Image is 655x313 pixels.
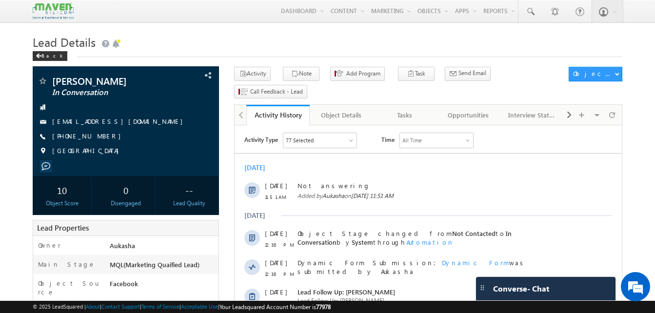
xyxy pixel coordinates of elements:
[63,235,252,253] span: Not Contacted
[99,199,153,208] div: Disengaged
[250,87,303,96] span: Call Feedback - Lead
[162,181,216,199] div: --
[168,11,187,20] div: All Time
[218,235,231,244] span: New
[30,199,52,208] span: [DATE]
[52,88,167,98] span: In Conversation
[224,181,264,190] span: Owner:
[63,104,277,121] span: In Conversation
[30,115,60,124] span: 12:38 PM
[381,109,428,121] div: Tasks
[398,67,435,81] button: Task
[30,247,60,255] span: 12:10 PM
[63,265,339,291] span: Limited Seats Available for Executive MTech in VLSI Design - Act Now!
[35,181,89,199] div: 10
[508,109,555,121] div: Interview Status
[63,265,246,273] span: Sent email with subject
[181,303,218,310] a: Acceptable Use
[63,133,346,151] span: Dynamic Form Submission: was submitted by Aukasha
[107,260,218,274] div: MQL(Marketing Quaified Lead)
[458,69,486,78] span: Send Email
[207,300,275,308] span: Dynamic Form
[33,302,331,312] span: © 2025 LeadSquared | | | | |
[49,8,122,22] div: Sales Activity,Program,Email Bounced,Email Link Clicked,Email Marked Spam & 72 more..
[63,199,318,216] span: B. tech ece final year/IITR VMPT
[63,218,346,227] span: Added by on
[88,218,110,226] span: Aukasha
[254,110,302,119] div: Activity History
[63,66,346,75] span: Added by on
[162,199,216,208] div: Lead Quality
[172,182,214,189] span: [DATE] 12:38 PM
[33,51,72,59] a: Back
[63,235,252,253] span: Object Stage changed from to by through
[207,133,275,141] span: Dynamic Form
[30,56,52,65] span: [DATE]
[346,69,380,78] span: Add Program
[63,181,125,190] span: Due on:
[38,260,96,269] label: Main Stage
[101,303,140,310] a: Contact Support
[30,104,52,113] span: [DATE]
[163,244,211,253] span: Automation
[311,182,333,189] span: Aukasha
[30,67,60,76] span: 11:51 AM
[30,133,52,142] span: [DATE]
[52,76,167,86] span: [PERSON_NAME]
[30,144,60,153] span: 12:38 PM
[493,284,549,293] span: Converse - Chat
[117,113,139,121] span: System
[310,105,373,125] a: Object Details
[51,11,79,20] div: 77 Selected
[35,199,89,208] div: Object Score
[234,85,307,99] button: Call Feedback - Lead
[330,67,385,81] button: Add Program
[316,303,331,311] span: 77978
[38,241,61,250] label: Owner
[30,235,52,244] span: [DATE]
[30,174,60,182] span: 12:38 PM
[108,244,130,253] span: System
[88,67,110,74] span: Aukasha
[33,2,74,20] img: Custom Logo
[30,276,60,285] span: 12:10 PM
[10,38,41,47] div: [DATE]
[242,182,264,189] span: Aukasha
[141,303,179,310] a: Terms of Service
[274,181,333,190] span: Completed By:
[500,105,564,125] a: Interview Status
[107,279,218,293] div: Facebook
[63,162,346,171] span: Lead Follow Up: [PERSON_NAME]
[10,86,41,95] div: [DATE]
[38,279,100,296] label: Object Source
[219,303,331,311] span: Your Leadsquared Account Number is
[10,7,43,22] span: Activity Type
[63,171,346,180] span: Lead Follow Up: [PERSON_NAME]
[63,104,277,121] span: Object Stage changed from to by through
[30,300,52,309] span: [DATE]
[30,265,52,274] span: [DATE]
[135,181,214,190] span: Completed on:
[117,67,159,74] span: [DATE] 11:51 AM
[99,181,153,199] div: 0
[172,113,219,121] span: Automation
[218,104,261,112] span: Not Contacted
[569,67,622,81] button: Object Actions
[52,132,126,141] span: [PHONE_NUMBER]
[37,223,89,233] span: Lead Properties
[437,105,500,125] a: Opportunities
[362,203,372,215] span: +5
[117,218,159,226] span: [DATE] 12:38 PM
[30,162,52,171] span: [DATE]
[445,109,492,121] div: Opportunities
[86,303,100,310] a: About
[234,67,271,81] button: Activity
[63,56,346,65] span: Not answering
[33,34,96,50] span: Lead Details
[246,105,310,125] a: Activity History
[86,265,134,273] span: Automation
[52,146,124,156] span: [GEOGRAPHIC_DATA]
[147,7,160,22] span: Time
[63,265,346,291] div: by [PERSON_NAME]<[EMAIL_ADDRESS][DOMAIN_NAME]>.
[573,69,615,78] div: Object Actions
